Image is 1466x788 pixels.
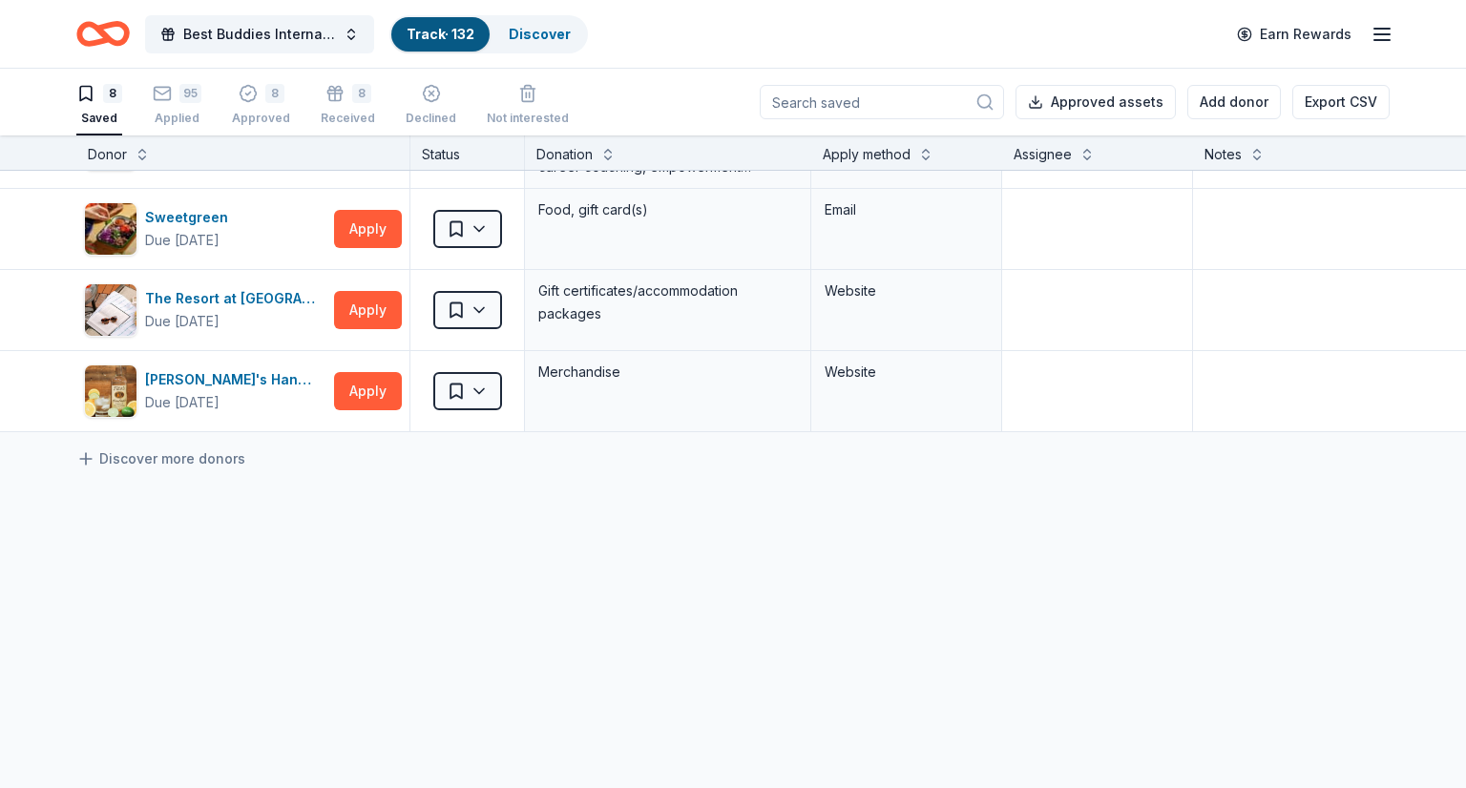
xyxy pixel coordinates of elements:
[825,198,988,221] div: Email
[145,368,326,391] div: [PERSON_NAME]'s Handmade Vodka
[76,11,130,56] a: Home
[352,84,371,103] div: 8
[85,203,136,255] img: Image for Sweetgreen
[145,15,374,53] button: Best Buddies International, [GEOGRAPHIC_DATA], Champion of the Year Gala
[76,111,122,126] div: Saved
[76,76,122,135] button: 8Saved
[84,283,326,337] button: Image for The Resort at Pelican HillThe Resort at [GEOGRAPHIC_DATA]Due [DATE]
[536,197,799,223] div: Food, gift card(s)
[536,278,799,327] div: Gift certificates/accommodation packages
[536,143,593,166] div: Donation
[76,447,245,470] a: Discover more donors
[334,372,402,410] button: Apply
[88,143,127,166] div: Donor
[145,287,326,310] div: The Resort at [GEOGRAPHIC_DATA]
[389,15,588,53] button: Track· 132Discover
[1204,143,1242,166] div: Notes
[145,206,236,229] div: Sweetgreen
[1187,85,1281,119] button: Add donor
[145,310,220,333] div: Due [DATE]
[183,23,336,46] span: Best Buddies International, [GEOGRAPHIC_DATA], Champion of the Year Gala
[406,76,456,135] button: Declined
[232,111,290,126] div: Approved
[536,359,799,385] div: Merchandise
[1292,85,1390,119] button: Export CSV
[179,84,201,103] div: 95
[145,229,220,252] div: Due [DATE]
[321,111,375,126] div: Received
[153,111,201,126] div: Applied
[1225,17,1363,52] a: Earn Rewards
[1016,85,1176,119] button: Approved assets
[823,143,911,166] div: Apply method
[153,76,201,135] button: 95Applied
[334,210,402,248] button: Apply
[84,364,326,418] button: Image for Tito's Handmade Vodka[PERSON_NAME]'s Handmade VodkaDue [DATE]
[487,111,569,126] div: Not interested
[232,76,290,135] button: 8Approved
[407,26,474,42] a: Track· 132
[509,26,571,42] a: Discover
[84,202,326,256] button: Image for SweetgreenSweetgreenDue [DATE]
[406,111,456,126] div: Declined
[103,84,122,103] div: 8
[321,76,375,135] button: 8Received
[85,284,136,336] img: Image for The Resort at Pelican Hill
[487,76,569,135] button: Not interested
[760,85,1004,119] input: Search saved
[85,365,136,417] img: Image for Tito's Handmade Vodka
[825,280,988,302] div: Website
[1014,143,1072,166] div: Assignee
[825,361,988,384] div: Website
[410,135,525,170] div: Status
[334,291,402,329] button: Apply
[145,391,220,414] div: Due [DATE]
[265,84,284,103] div: 8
